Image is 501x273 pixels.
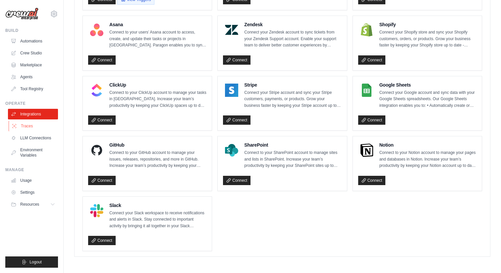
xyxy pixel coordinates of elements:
img: Shopify Logo [360,23,373,36]
p: Connect to your SharePoint account to manage sites and lists in SharePoint. Increase your team’s ... [244,150,341,169]
p: Connect your Google account and sync data with your Google Sheets spreadsheets. Our Google Sheets... [379,90,476,109]
h4: GitHub [109,142,206,148]
span: Resources [20,202,39,207]
a: Integrations [8,109,58,119]
h4: Asana [109,21,206,28]
img: Zendesk Logo [225,23,238,36]
img: Notion Logo [360,144,373,157]
a: Crew Studio [8,48,58,58]
img: SharePoint Logo [225,144,238,157]
a: Connect [88,176,116,185]
div: Manage [5,167,58,172]
img: ClickUp Logo [90,84,103,97]
p: Connect your Slack workspace to receive notifications and alerts in Slack. Stay connected to impo... [109,210,206,230]
a: Automations [8,36,58,46]
a: Connect [223,176,250,185]
a: Connect [223,115,250,125]
h4: Slack [109,202,206,209]
a: Connect [358,55,386,65]
button: Logout [5,256,58,268]
a: Tool Registry [8,84,58,94]
img: Slack Logo [90,204,103,217]
h4: ClickUp [109,82,206,88]
a: Connect [88,55,116,65]
p: Connect your Zendesk account to sync tickets from your Zendesk Support account. Enable your suppo... [244,29,341,49]
p: Connect to your users’ Asana account to access, create, and update their tasks or projects in [GE... [109,29,206,49]
img: Asana Logo [90,23,103,36]
div: Operate [5,101,58,106]
a: Usage [8,175,58,186]
a: Settings [8,187,58,198]
a: Connect [358,115,386,125]
a: Environment Variables [8,145,58,161]
h4: Stripe [244,82,341,88]
p: Connect to your ClickUp account to manage your tasks in [GEOGRAPHIC_DATA]. Increase your team’s p... [109,90,206,109]
a: Agents [8,72,58,82]
img: Logo [5,8,38,20]
img: Stripe Logo [225,84,238,97]
button: Resources [8,199,58,210]
h4: SharePoint [244,142,341,148]
img: Google Sheets Logo [360,84,373,97]
p: Connect to your GitHub account to manage your issues, releases, repositories, and more in GitHub.... [109,150,206,169]
span: Logout [29,259,42,265]
a: Connect [358,176,386,185]
a: Connect [88,236,116,245]
img: GitHub Logo [90,144,103,157]
p: Connect your Shopify store and sync your Shopify customers, orders, or products. Grow your busine... [379,29,476,49]
h4: Zendesk [244,21,341,28]
p: Connect to your Notion account to manage your pages and databases in Notion. Increase your team’s... [379,150,476,169]
a: Connect [223,55,250,65]
p: Connect your Stripe account and sync your Stripe customers, payments, or products. Grow your busi... [244,90,341,109]
h4: Notion [379,142,476,148]
a: Traces [9,121,59,131]
a: LLM Connections [8,133,58,143]
div: Build [5,28,58,33]
a: Connect [88,115,116,125]
h4: Shopify [379,21,476,28]
a: Marketplace [8,60,58,70]
h4: Google Sheets [379,82,476,88]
